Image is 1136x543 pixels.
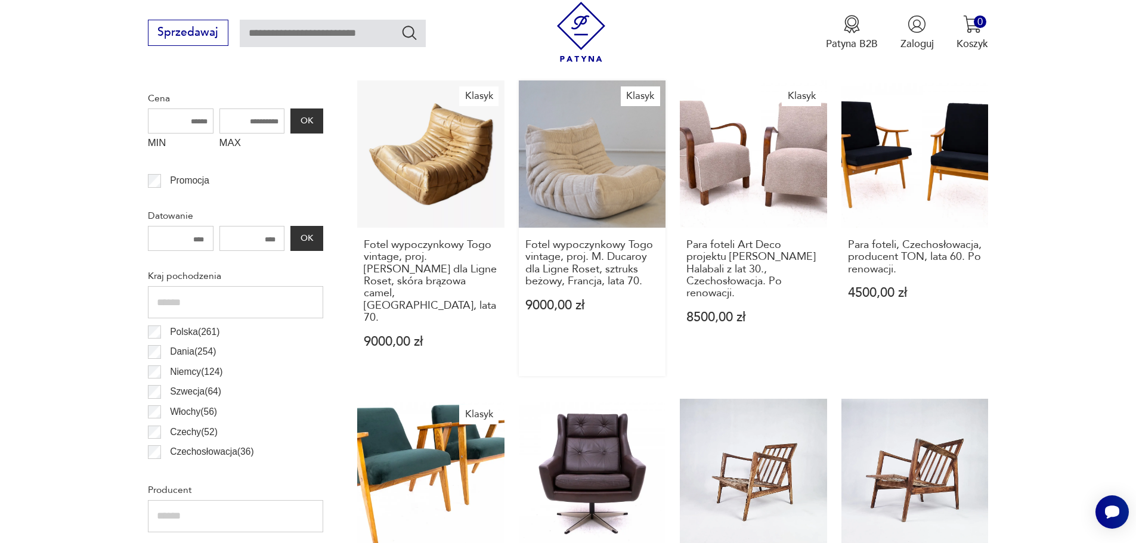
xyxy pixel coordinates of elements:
a: KlasykFotel wypoczynkowy Togo vintage, proj. M. Ducaroy dla Ligne Roset, skóra brązowa camel, Fra... [357,80,504,376]
button: Zaloguj [900,15,934,51]
a: KlasykPara foteli Art Deco projektu J. Halabali z lat 30., Czechosłowacja. Po renowacji.Para fote... [680,80,827,376]
button: 0Koszyk [957,15,988,51]
p: Datowanie [148,208,323,224]
button: Sprzedawaj [148,20,228,46]
label: MAX [219,134,285,156]
div: 0 [974,15,986,28]
p: Polska ( 261 ) [170,324,219,340]
a: Para foteli, Czechosłowacja, producent TON, lata 60. Po renowacji.Para foteli, Czechosłowacja, pr... [841,80,989,376]
p: Norwegia ( 24 ) [170,464,226,480]
p: Cena [148,91,323,106]
p: Niemcy ( 124 ) [170,364,222,380]
button: OK [290,108,323,134]
h3: Fotel wypoczynkowy Togo vintage, proj. M. Ducaroy dla Ligne Roset, sztruks beżowy, Francja, lata 70. [525,239,660,288]
p: Włochy ( 56 ) [170,404,217,420]
label: MIN [148,134,213,156]
p: Szwecja ( 64 ) [170,384,221,399]
img: Patyna - sklep z meblami i dekoracjami vintage [551,2,611,62]
p: Dania ( 254 ) [170,344,216,359]
p: Czechy ( 52 ) [170,424,218,440]
p: Promocja [170,173,209,188]
a: KlasykFotel wypoczynkowy Togo vintage, proj. M. Ducaroy dla Ligne Roset, sztruks beżowy, Francja,... [519,80,666,376]
iframe: Smartsupp widget button [1095,495,1129,529]
p: Producent [148,482,323,498]
p: 8500,00 zł [686,311,821,324]
p: 9000,00 zł [364,336,498,348]
p: 9000,00 zł [525,299,660,312]
h3: Para foteli Art Deco projektu [PERSON_NAME] Halabali z lat 30., Czechosłowacja. Po renowacji. [686,239,821,300]
p: 4500,00 zł [848,287,982,299]
button: OK [290,226,323,251]
button: Patyna B2B [826,15,878,51]
p: Koszyk [957,37,988,51]
a: Ikona medaluPatyna B2B [826,15,878,51]
img: Ikona koszyka [963,15,982,33]
h3: Fotel wypoczynkowy Togo vintage, proj. [PERSON_NAME] dla Ligne Roset, skóra brązowa camel, [GEOGR... [364,239,498,324]
img: Ikona medalu [843,15,861,33]
p: Czechosłowacja ( 36 ) [170,444,253,460]
p: Kraj pochodzenia [148,268,323,284]
h3: Para foteli, Czechosłowacja, producent TON, lata 60. Po renowacji. [848,239,982,275]
p: Zaloguj [900,37,934,51]
button: Szukaj [401,24,418,41]
img: Ikonka użytkownika [908,15,926,33]
p: Patyna B2B [826,37,878,51]
a: Sprzedawaj [148,29,228,38]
